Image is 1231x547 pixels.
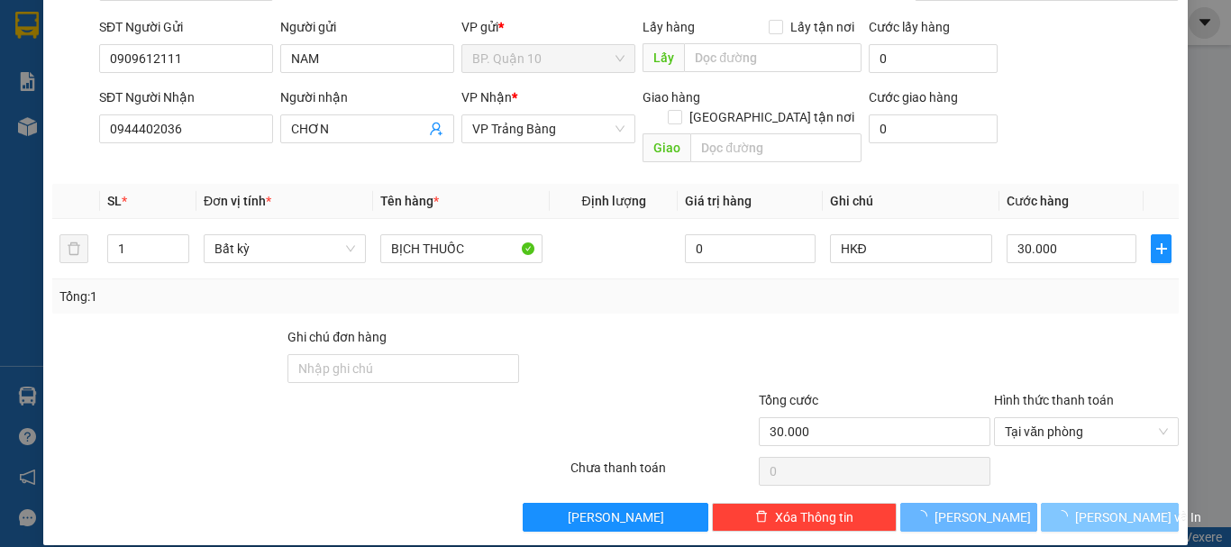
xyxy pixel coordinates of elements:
button: plus [1151,234,1172,263]
button: deleteXóa Thông tin [712,503,897,532]
input: Dọc đường [684,43,862,72]
span: Lấy [643,43,684,72]
span: Bất kỳ [214,235,355,262]
span: user-add [429,122,443,136]
span: Bến xe [GEOGRAPHIC_DATA] [142,29,242,51]
button: delete [59,234,88,263]
span: [PERSON_NAME] [935,507,1031,527]
span: Xóa Thông tin [775,507,853,527]
button: [PERSON_NAME] [523,503,707,532]
span: In ngày: [5,131,110,141]
span: loading [915,510,935,523]
div: Người gửi [280,17,454,37]
button: [PERSON_NAME] [900,503,1038,532]
span: VP Nhận [461,90,512,105]
label: Cước giao hàng [869,90,958,105]
span: loading [1055,510,1075,523]
span: down [174,251,185,261]
th: Ghi chú [823,184,999,219]
strong: ĐỒNG PHƯỚC [142,10,247,25]
input: VD: Bàn, Ghế [380,234,543,263]
div: Người nhận [280,87,454,107]
span: [GEOGRAPHIC_DATA] tận nơi [682,107,862,127]
span: ----------------------------------------- [49,97,221,112]
span: Decrease Value [169,249,188,262]
span: [PERSON_NAME] [568,507,664,527]
span: Cước hàng [1007,194,1069,208]
label: Ghi chú đơn hàng [287,330,387,344]
label: Cước lấy hàng [869,20,950,34]
span: Lấy tận nơi [783,17,862,37]
span: 17:07:22 [DATE] [40,131,110,141]
span: BPQ101108250107 [90,114,196,128]
span: Increase Value [169,235,188,249]
span: Tổng cước [759,393,818,407]
div: SĐT Người Nhận [99,87,273,107]
span: [PERSON_NAME] và In [1075,507,1201,527]
span: 01 Võ Văn Truyện, KP.1, Phường 2 [142,54,248,77]
span: Tên hàng [380,194,439,208]
span: Định lượng [581,194,645,208]
div: Chưa thanh toán [569,458,757,489]
input: Cước giao hàng [869,114,998,143]
span: Lấy hàng [643,20,695,34]
input: Cước lấy hàng [869,44,998,73]
span: plus [1152,242,1171,256]
span: [PERSON_NAME]: [5,116,196,127]
input: 0 [685,234,815,263]
div: Tổng: 1 [59,287,477,306]
label: Hình thức thanh toán [994,393,1114,407]
span: Giao hàng [643,90,700,105]
span: Giao [643,133,690,162]
img: logo [6,11,87,90]
span: delete [755,510,768,524]
span: up [174,238,185,249]
span: BP. Quận 10 [472,45,625,72]
div: VP gửi [461,17,635,37]
div: SĐT Người Gửi [99,17,273,37]
span: Giá trị hàng [685,194,752,208]
span: Đơn vị tính [204,194,271,208]
span: close-circle [1158,426,1169,437]
span: Hotline: 19001152 [142,80,221,91]
span: VP Trảng Bàng [472,115,625,142]
span: Tại văn phòng [1005,418,1168,445]
span: SL [107,194,122,208]
input: Dọc đường [690,133,862,162]
input: Ghi Chú [830,234,992,263]
button: [PERSON_NAME] và In [1041,503,1179,532]
input: Ghi chú đơn hàng [287,354,519,383]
